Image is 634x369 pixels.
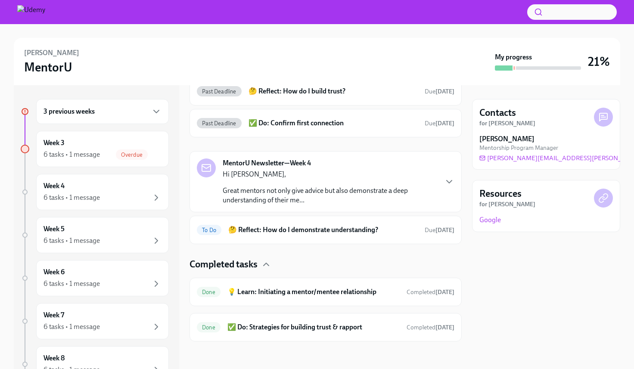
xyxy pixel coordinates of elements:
[44,181,65,191] h6: Week 4
[479,201,535,208] strong: for [PERSON_NAME]
[197,223,454,237] a: To Do🤔 Reflect: How do I demonstrate understanding?Due[DATE]
[479,120,535,127] strong: for [PERSON_NAME]
[227,287,400,297] h6: 💡 Learn: Initiating a mentor/mentee relationship
[407,288,454,296] span: August 11th, 2025 13:54
[479,187,522,200] h4: Resources
[44,310,64,320] h6: Week 7
[588,54,610,69] h3: 21%
[190,258,462,271] div: Completed tasks
[24,59,72,75] h3: MentorU
[223,186,437,205] p: Great mentors not only give advice but also demonstrate a deep understanding of their me...
[407,324,454,331] span: Completed
[479,215,501,225] a: Google
[44,138,65,148] h6: Week 3
[479,144,558,152] span: Mentorship Program Manager
[21,303,169,339] a: Week 76 tasks • 1 message
[44,322,100,332] div: 6 tasks • 1 message
[197,116,454,130] a: Past Deadline✅ Do: Confirm first connectionDue[DATE]
[479,134,535,144] strong: [PERSON_NAME]
[36,99,169,124] div: 3 previous weeks
[425,226,454,234] span: Due
[21,260,169,296] a: Week 66 tasks • 1 message
[435,288,454,296] strong: [DATE]
[425,88,454,95] span: Due
[223,170,437,179] p: Hi [PERSON_NAME],
[228,225,418,235] h6: 🤔 Reflect: How do I demonstrate understanding?
[495,53,532,62] strong: My progress
[425,119,454,127] span: August 9th, 2025 05:00
[44,353,65,363] h6: Week 8
[407,288,454,296] span: Completed
[44,279,100,288] div: 6 tasks • 1 message
[21,174,169,210] a: Week 46 tasks • 1 message
[197,289,221,295] span: Done
[197,324,221,331] span: Done
[249,118,418,128] h6: ✅ Do: Confirm first connection
[407,323,454,332] span: August 11th, 2025 14:06
[17,5,45,19] img: Udemy
[44,267,65,277] h6: Week 6
[44,150,100,159] div: 6 tasks • 1 message
[425,120,454,127] span: Due
[435,226,454,234] strong: [DATE]
[190,258,258,271] h4: Completed tasks
[197,320,454,334] a: Done✅ Do: Strategies for building trust & rapportCompleted[DATE]
[435,324,454,331] strong: [DATE]
[197,227,221,233] span: To Do
[21,131,169,167] a: Week 36 tasks • 1 messageOverdue
[223,158,311,168] strong: MentorU Newsletter—Week 4
[116,152,148,158] span: Overdue
[44,236,100,245] div: 6 tasks • 1 message
[44,224,65,234] h6: Week 5
[227,322,400,332] h6: ✅ Do: Strategies for building trust & rapport
[479,106,516,119] h4: Contacts
[24,48,79,58] h6: [PERSON_NAME]
[197,120,242,127] span: Past Deadline
[425,87,454,96] span: August 9th, 2025 05:00
[21,217,169,253] a: Week 56 tasks • 1 message
[425,226,454,234] span: August 16th, 2025 05:00
[435,120,454,127] strong: [DATE]
[249,87,418,96] h6: 🤔 Reflect: How do I build trust?
[197,88,242,95] span: Past Deadline
[435,88,454,95] strong: [DATE]
[197,285,454,299] a: Done💡 Learn: Initiating a mentor/mentee relationshipCompleted[DATE]
[197,84,454,98] a: Past Deadline🤔 Reflect: How do I build trust?Due[DATE]
[44,193,100,202] div: 6 tasks • 1 message
[44,107,95,116] h6: 3 previous weeks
